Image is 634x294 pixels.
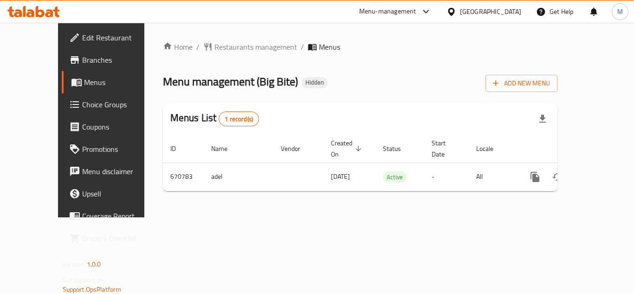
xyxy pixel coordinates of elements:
[82,54,156,65] span: Branches
[62,71,164,93] a: Menus
[546,166,569,188] button: Change Status
[170,143,188,154] span: ID
[524,166,546,188] button: more
[82,210,156,222] span: Coverage Report
[203,41,297,52] a: Restaurants management
[214,41,297,52] span: Restaurants management
[170,111,259,126] h2: Menus List
[469,163,517,191] td: All
[204,163,273,191] td: adel
[82,144,156,155] span: Promotions
[62,116,164,138] a: Coupons
[62,183,164,205] a: Upsell
[62,49,164,71] a: Branches
[219,115,259,124] span: 1 record(s)
[211,143,239,154] span: Name
[82,121,156,132] span: Coupons
[82,188,156,199] span: Upsell
[84,77,156,88] span: Menus
[383,171,407,183] div: Active
[485,75,557,92] button: Add New Menu
[82,99,156,110] span: Choice Groups
[424,163,469,191] td: -
[62,160,164,183] a: Menu disclaimer
[63,258,85,270] span: Version:
[331,170,350,183] span: [DATE]
[383,143,413,154] span: Status
[432,137,458,160] span: Start Date
[82,32,156,43] span: Edit Restaurant
[517,135,621,163] th: Actions
[460,7,521,17] div: [GEOGRAPHIC_DATA]
[301,41,304,52] li: /
[531,108,554,130] div: Export file
[163,71,298,92] span: Menu management ( Big Bite )
[82,233,156,244] span: Grocery Checklist
[493,78,550,89] span: Add New Menu
[359,6,416,17] div: Menu-management
[319,41,340,52] span: Menus
[302,78,328,86] span: Hidden
[383,172,407,183] span: Active
[163,163,204,191] td: 670783
[476,143,505,154] span: Locale
[163,41,193,52] a: Home
[196,41,200,52] li: /
[281,143,312,154] span: Vendor
[62,227,164,249] a: Grocery Checklist
[63,274,105,286] span: Get support on:
[219,111,259,126] div: Total records count
[62,26,164,49] a: Edit Restaurant
[62,93,164,116] a: Choice Groups
[617,7,623,17] span: M
[163,135,621,191] table: enhanced table
[331,137,364,160] span: Created On
[302,77,328,88] div: Hidden
[82,166,156,177] span: Menu disclaimer
[62,138,164,160] a: Promotions
[163,41,558,52] nav: breadcrumb
[87,258,101,270] span: 1.0.0
[62,205,164,227] a: Coverage Report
